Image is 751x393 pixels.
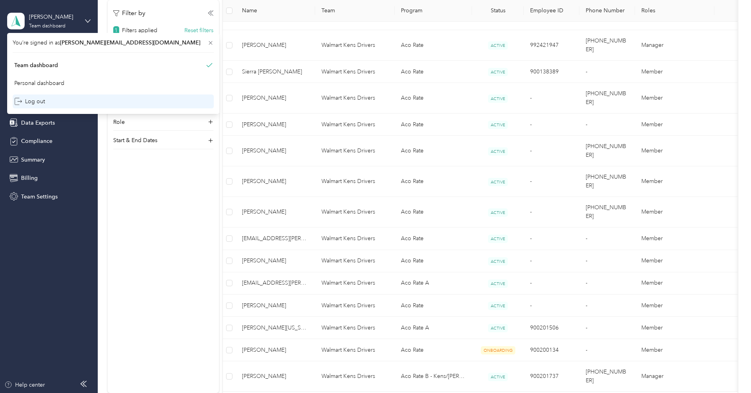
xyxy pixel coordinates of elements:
[524,295,579,317] td: -
[236,272,315,295] td: mtrousdale@acosta.com
[236,227,315,250] td: afinucane@acosta.com
[113,27,119,35] span: 1
[236,250,315,272] td: Amy
[524,227,579,250] td: -
[586,347,587,353] span: -
[395,114,472,136] td: Aco Rate
[242,208,309,216] span: [PERSON_NAME]
[242,279,309,287] span: [EMAIL_ADDRESS][PERSON_NAME][DOMAIN_NAME]
[524,197,579,227] td: -
[635,83,714,114] td: Member
[586,173,626,189] span: [PHONE_NUMBER]
[236,339,315,361] td: Amber Neal
[524,136,579,166] td: -
[481,346,515,354] span: ONBOARDING
[586,324,587,331] span: -
[395,227,472,250] td: Aco Rate
[488,178,508,186] span: ACTIVE
[524,166,579,197] td: -
[395,30,472,61] td: Aco Rate
[236,30,315,61] td: Keith Oblenis
[4,381,45,389] button: Help center
[236,166,315,197] td: Gabriel Cabrera
[242,372,309,381] span: [PERSON_NAME]
[315,114,395,136] td: Walmart Kens Drivers
[488,235,508,243] span: ACTIVE
[524,317,579,339] td: 900201506
[472,339,524,361] td: ONBOARDING
[586,235,587,242] span: -
[315,197,395,227] td: Walmart Kens Drivers
[395,166,472,197] td: Aco Rate
[635,30,714,61] td: Manager
[488,324,508,332] span: ACTIVE
[488,121,508,129] span: ACTIVE
[635,250,714,272] td: Member
[395,361,472,392] td: Aco Rate B - Kens/Bush
[21,193,58,201] span: Team Settings
[488,147,508,156] span: ACTIVE
[635,272,714,295] td: Member
[635,136,714,166] td: Member
[635,61,714,83] td: Member
[315,295,395,317] td: Walmart Kens Drivers
[586,37,626,53] span: [PHONE_NUMBER]
[113,8,145,18] p: Filter by
[21,119,55,127] span: Data Exports
[524,83,579,114] td: -
[586,302,587,309] span: -
[315,136,395,166] td: Walmart Kens Drivers
[236,114,315,136] td: J Larribas
[706,349,751,393] iframe: Everlance-gr Chat Button Frame
[586,143,626,158] span: [PHONE_NUMBER]
[635,339,714,361] td: Member
[236,295,315,317] td: Tiffany Keller
[586,279,587,286] span: -
[14,61,58,69] div: Team dashboard
[586,7,626,22] span: [PHONE_NUMBER]
[395,272,472,295] td: Aco Rate A
[395,250,472,272] td: Aco Rate
[21,174,38,182] span: Billing
[524,61,579,83] td: 900138389
[635,227,714,250] td: Member
[14,79,64,87] div: Personal dashboard
[395,83,472,114] td: Aco Rate
[635,114,714,136] td: Member
[524,114,579,136] td: -
[635,166,714,197] td: Member
[242,346,309,354] span: [PERSON_NAME]
[236,61,315,83] td: Sierra Cady
[315,317,395,339] td: Walmart Kens Drivers
[315,339,395,361] td: Walmart Kens Drivers
[236,136,315,166] td: Misty Rose
[315,361,395,392] td: Walmart Kens Drivers
[315,61,395,83] td: Walmart Kens Drivers
[395,295,472,317] td: Aco Rate
[236,317,315,339] td: Dominique Washington
[524,250,579,272] td: -
[635,361,714,392] td: Manager
[488,94,508,103] span: ACTIVE
[524,30,579,61] td: 992421947
[242,67,309,76] span: Sierra [PERSON_NAME]
[586,368,626,384] span: [PHONE_NUMBER]
[236,197,315,227] td: Logan Denning
[524,339,579,361] td: 900200134
[524,361,579,392] td: 900201737
[488,257,508,266] span: ACTIVE
[242,256,309,265] span: [PERSON_NAME]
[395,339,472,361] td: Aco Rate
[488,302,508,310] span: ACTIVE
[315,166,395,197] td: Walmart Kens Drivers
[315,30,395,61] td: Walmart Kens Drivers
[184,27,213,35] button: Reset filters
[315,272,395,295] td: Walmart Kens Drivers
[242,177,309,186] span: [PERSON_NAME]
[488,68,508,76] span: ACTIVE
[315,250,395,272] td: Walmart Kens Drivers
[488,279,508,288] span: ACTIVE
[395,197,472,227] td: Aco Rate
[488,41,508,50] span: ACTIVE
